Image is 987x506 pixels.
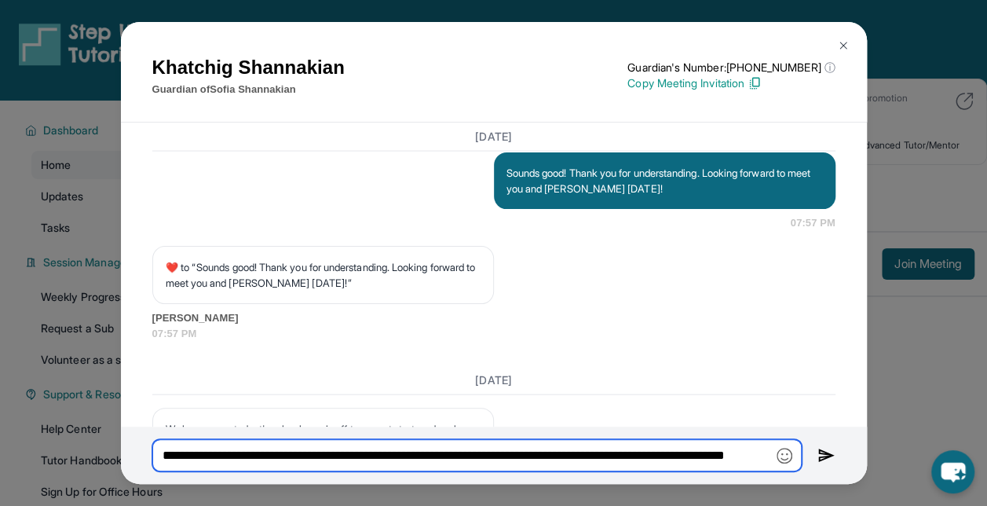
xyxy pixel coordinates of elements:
span: [PERSON_NAME] [152,310,835,326]
img: Close Icon [837,39,850,52]
span: ⓘ [824,60,835,75]
span: 07:57 PM [791,215,835,231]
h3: [DATE] [152,372,835,388]
img: Send icon [817,446,835,465]
img: Emoji [777,448,792,464]
span: 07:57 PM [152,326,835,342]
p: Guardian of Sofia Shannakian [152,82,345,97]
h1: Khatchig Shannakian [152,53,345,82]
button: chat-button [931,450,974,493]
p: Sounds good! Thank you for understanding. Looking forward to meet you and [PERSON_NAME] [DATE]! [506,165,823,196]
p: Guardian's Number: [PHONE_NUMBER] [627,60,835,75]
p: We hope your student's school year is off to a great start, and we hope you had a wonderful holid... [166,421,481,484]
p: Copy Meeting Invitation [627,75,835,91]
p: ​❤️​ to “ Sounds good! Thank you for understanding. Looking forward to meet you and [PERSON_NAME]... [166,259,481,291]
img: Copy Icon [748,76,762,90]
h3: [DATE] [152,129,835,145]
